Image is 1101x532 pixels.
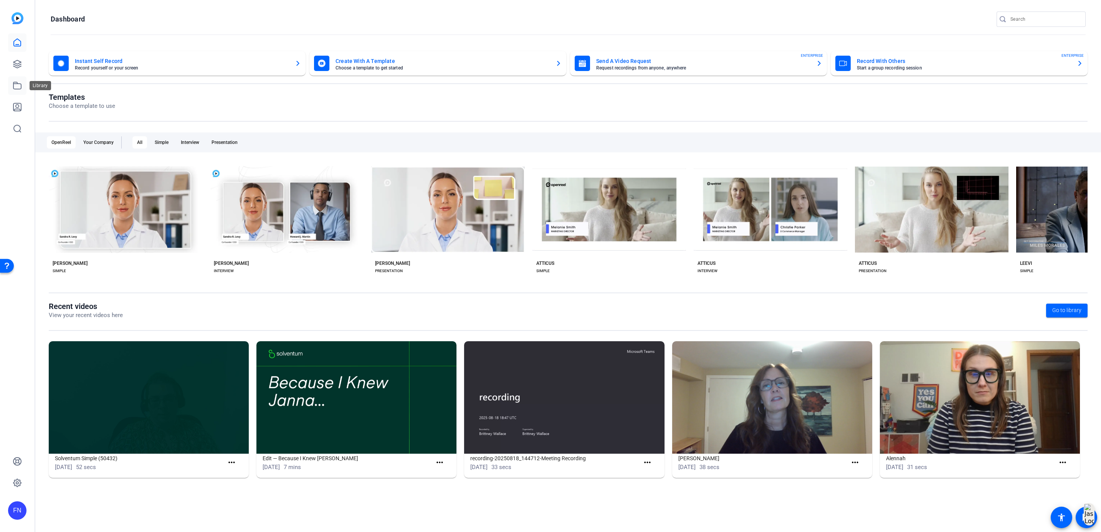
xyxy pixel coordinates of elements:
span: 31 secs [907,464,927,471]
span: 52 secs [76,464,96,471]
div: INTERVIEW [698,268,717,274]
span: [DATE] [263,464,280,471]
button: Instant Self RecordRecord yourself or your screen [49,51,306,76]
img: Solventum Simple (50432) [49,341,249,454]
div: INTERVIEW [214,268,234,274]
mat-card-title: Instant Self Record [75,56,289,66]
img: blue-gradient.svg [12,12,23,24]
button: Record With OthersStart a group recording sessionENTERPRISE [831,51,1088,76]
span: [DATE] [470,464,488,471]
div: ATTICUS [536,260,554,266]
h1: recording-20250818_144712-Meeting Recording [470,454,639,463]
div: SIMPLE [53,268,66,274]
div: ATTICUS [698,260,716,266]
mat-icon: more_horiz [643,458,652,468]
a: Go to library [1046,304,1088,317]
button: Create With A TemplateChoose a template to get started [309,51,566,76]
input: Search [1010,15,1080,24]
div: ATTICUS [859,260,877,266]
img: recording-20250818_144712-Meeting Recording [464,341,664,454]
p: Choose a template to use [49,102,115,111]
img: Alennah [880,341,1080,454]
div: All [132,136,147,149]
mat-icon: more_horiz [435,458,445,468]
div: [PERSON_NAME] [375,260,410,266]
div: Library [30,81,51,90]
mat-icon: more_horiz [850,458,860,468]
span: [DATE] [886,464,903,471]
h1: Edit — Because I Knew [PERSON_NAME] [263,454,431,463]
div: [PERSON_NAME] [53,260,88,266]
div: SIMPLE [1020,268,1033,274]
div: Your Company [79,136,118,149]
img: Jen Stack [672,341,872,454]
h1: Recent videos [49,302,123,311]
mat-icon: accessibility [1057,513,1066,522]
div: LEEVI [1020,260,1032,266]
button: Send A Video RequestRequest recordings from anyone, anywhereENTERPRISE [570,51,827,76]
h1: Solventum Simple (50432) [55,454,224,463]
span: Go to library [1052,306,1081,314]
div: Presentation [207,136,242,149]
mat-card-subtitle: Record yourself or your screen [75,66,289,70]
div: [PERSON_NAME] [214,260,249,266]
div: Simple [150,136,173,149]
span: 38 secs [699,464,719,471]
div: OpenReel [47,136,76,149]
span: ENTERPRISE [801,53,823,58]
div: SIMPLE [536,268,550,274]
h1: [PERSON_NAME] [678,454,847,463]
span: ENTERPRISE [1061,53,1084,58]
mat-card-subtitle: Request recordings from anyone, anywhere [596,66,810,70]
mat-icon: message [1082,513,1091,522]
span: 33 secs [491,464,511,471]
mat-card-subtitle: Start a group recording session [857,66,1071,70]
mat-icon: more_horiz [1058,458,1068,468]
span: 7 mins [284,464,301,471]
span: [DATE] [678,464,696,471]
h1: Templates [49,93,115,102]
div: PRESENTATION [859,268,886,274]
mat-card-title: Record With Others [857,56,1071,66]
mat-card-title: Create With A Template [336,56,549,66]
div: Interview [176,136,204,149]
mat-card-title: Send A Video Request [596,56,810,66]
span: [DATE] [55,464,72,471]
p: View your recent videos here [49,311,123,320]
mat-icon: more_horiz [227,458,236,468]
div: PRESENTATION [375,268,403,274]
img: Edit — Because I Knew Janna [256,341,456,454]
mat-card-subtitle: Choose a template to get started [336,66,549,70]
h1: Dashboard [51,15,85,24]
div: FN [8,501,26,520]
h1: Alennah [886,454,1055,463]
